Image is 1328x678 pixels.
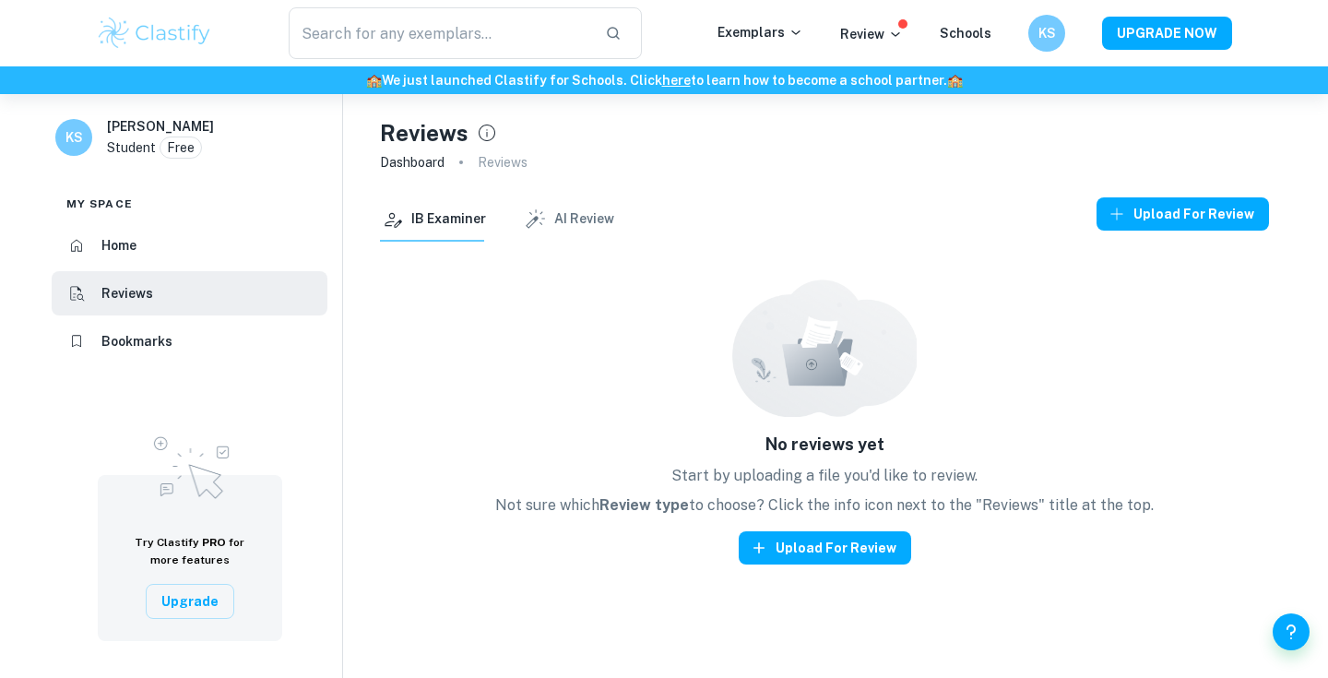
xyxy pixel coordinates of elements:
a: Bookmarks [52,319,327,363]
h6: Home [101,235,136,256]
input: Search for any exemplars... [289,7,590,59]
p: Exemplars [717,22,803,42]
a: Upload for review [1097,197,1269,242]
button: Help and Feedback [1273,613,1310,650]
p: Start by uploading a file you'd like to review. [671,465,978,487]
h6: We just launched Clastify for Schools. Click to learn how to become a school partner. [4,70,1324,90]
h6: [PERSON_NAME] [107,116,214,137]
button: IB Examiner [380,197,486,242]
button: AI Review [523,197,614,242]
h4: Reviews [380,116,468,149]
span: 🏫 [947,73,963,88]
h6: KS [64,127,85,148]
a: Home [52,223,327,268]
strong: Review type [599,496,689,514]
button: KS [1028,15,1065,52]
button: Upload for review [739,531,911,565]
h6: Try Clastify for more features [120,534,260,569]
h6: Reviews [101,283,153,303]
p: Review [840,24,903,44]
button: UPGRADE NOW [1102,17,1232,50]
span: PRO [202,536,226,549]
a: Schools [940,26,991,41]
span: 🏫 [366,73,382,88]
button: Upload for review [1097,197,1269,231]
a: Reviews [52,271,327,315]
p: Reviews [478,152,528,172]
a: Dashboard [380,149,445,175]
p: Student [107,137,156,158]
p: Not sure which to choose? Click the info icon next to the "Reviews" title at the top. [495,494,1154,517]
p: Free [167,137,195,158]
img: Upgrade to Pro [144,425,236,505]
img: No reviews [732,279,917,417]
span: My space [66,196,133,212]
img: Clastify logo [96,15,213,52]
a: here [662,73,691,88]
h6: No reviews yet [765,432,884,458]
button: Upgrade [146,584,234,619]
h6: KS [1037,23,1058,43]
h6: Bookmarks [101,331,172,351]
